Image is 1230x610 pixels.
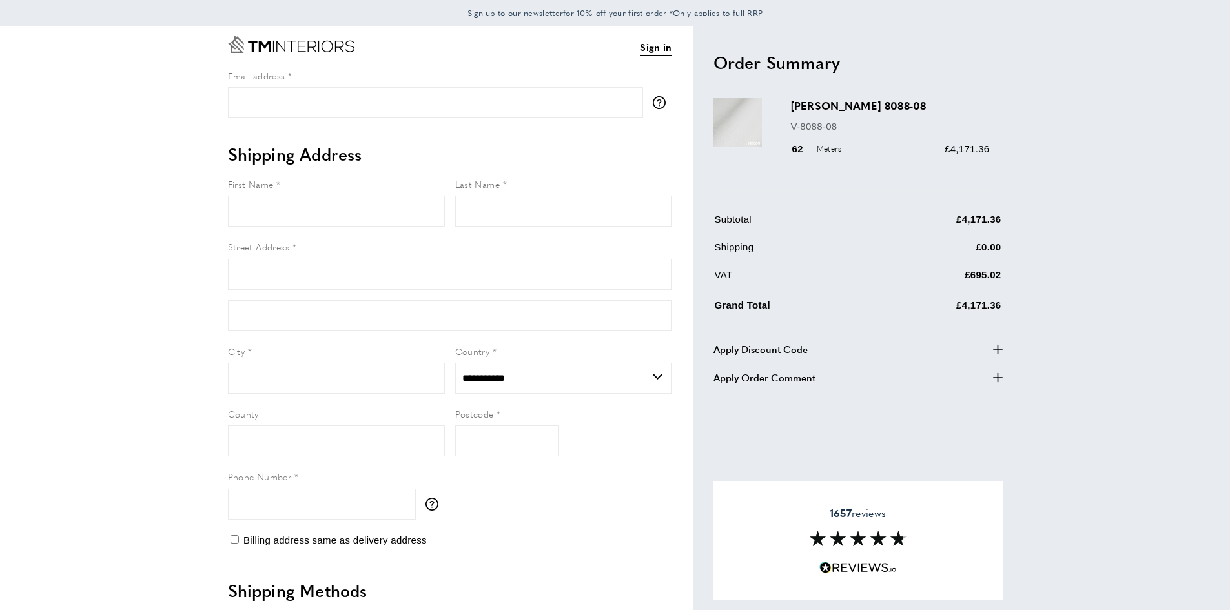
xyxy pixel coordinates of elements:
td: Shipping [715,239,873,265]
span: £4,171.36 [945,143,989,154]
input: Billing address same as delivery address [231,535,239,544]
img: Toby 8088-08 [713,98,762,147]
img: Reviews.io 5 stars [819,562,897,574]
span: Billing address same as delivery address [243,534,427,545]
h2: Shipping Address [228,143,672,166]
td: £695.02 [874,267,1001,292]
span: Phone Number [228,470,292,483]
span: Apply Order Comment [713,370,815,385]
span: Apply Discount Code [713,341,808,357]
p: V-8088-08 [791,119,990,134]
td: VAT [715,267,873,292]
td: £0.00 [874,239,1001,265]
span: Last Name [455,178,500,190]
td: Grand Total [715,295,873,323]
span: County [228,407,259,420]
span: Street Address [228,240,290,253]
span: Meters [810,143,845,155]
button: More information [425,498,445,511]
td: £4,171.36 [874,212,1001,237]
span: First Name [228,178,274,190]
span: for 10% off your first order *Only applies to full RRP [467,7,763,19]
td: Subtotal [715,212,873,237]
strong: 1657 [830,505,852,520]
a: Sign up to our newsletter [467,6,564,19]
span: Postcode [455,407,494,420]
span: Sign up to our newsletter [467,7,564,19]
span: Email address [228,69,285,82]
img: Reviews section [810,531,907,546]
div: 62 [791,141,846,157]
span: reviews [830,507,886,520]
a: Sign in [640,39,671,56]
td: £4,171.36 [874,295,1001,323]
h3: [PERSON_NAME] 8088-08 [791,98,990,113]
h2: Order Summary [713,51,1003,74]
span: Country [455,345,490,358]
button: More information [653,96,672,109]
span: City [228,345,245,358]
h2: Shipping Methods [228,579,672,602]
a: Go to Home page [228,36,354,53]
